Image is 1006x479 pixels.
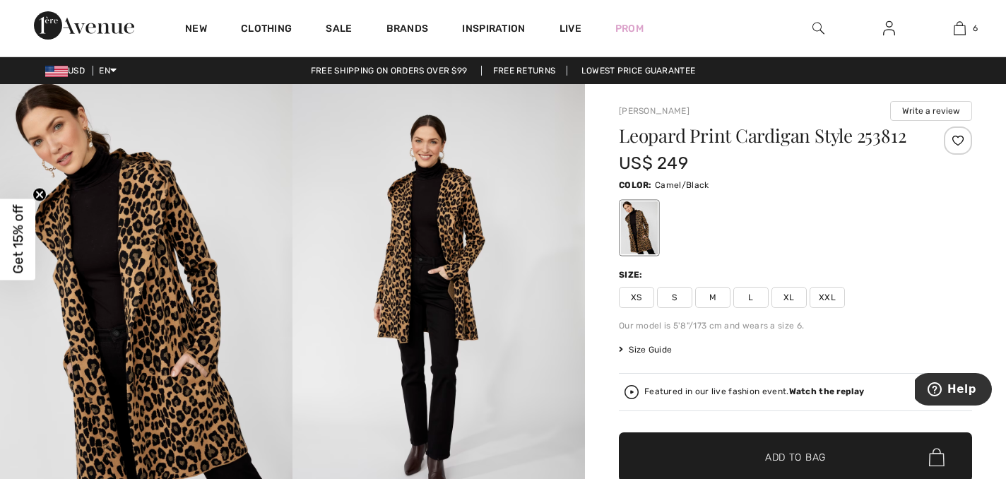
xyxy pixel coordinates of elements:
a: Clothing [241,23,292,37]
span: XXL [810,287,845,308]
img: 1ère Avenue [34,11,134,40]
span: Inspiration [462,23,525,37]
h1: Leopard Print Cardigan Style 253812 [619,126,913,145]
span: XS [619,287,654,308]
a: 6 [925,20,994,37]
a: Sign In [872,20,906,37]
span: XL [771,287,807,308]
span: Camel/Black [655,180,709,190]
button: Write a review [890,101,972,121]
img: Bag.svg [929,448,945,466]
img: My Bag [954,20,966,37]
div: Size: [619,268,646,281]
a: New [185,23,207,37]
span: S [657,287,692,308]
div: Our model is 5'8"/173 cm and wears a size 6. [619,319,972,332]
div: Featured in our live fashion event. [644,387,864,396]
button: Close teaser [32,188,47,202]
a: Brands [386,23,429,37]
span: US$ 249 [619,153,688,173]
div: Camel/Black [621,201,658,254]
img: Watch the replay [625,385,639,399]
a: Free Returns [481,66,568,76]
a: Prom [615,21,644,36]
span: M [695,287,730,308]
img: US Dollar [45,66,68,77]
a: Sale [326,23,352,37]
img: My Info [883,20,895,37]
span: Color: [619,180,652,190]
a: Lowest Price Guarantee [570,66,707,76]
span: 6 [973,22,978,35]
img: search the website [812,20,824,37]
span: Size Guide [619,343,672,356]
a: [PERSON_NAME] [619,106,690,116]
span: L [733,287,769,308]
a: Live [560,21,581,36]
iframe: Opens a widget where you can find more information [915,373,992,408]
span: Get 15% off [10,205,26,274]
a: Free shipping on orders over $99 [300,66,479,76]
strong: Watch the replay [789,386,865,396]
span: USD [45,66,90,76]
span: EN [99,66,117,76]
span: Add to Bag [765,450,826,465]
